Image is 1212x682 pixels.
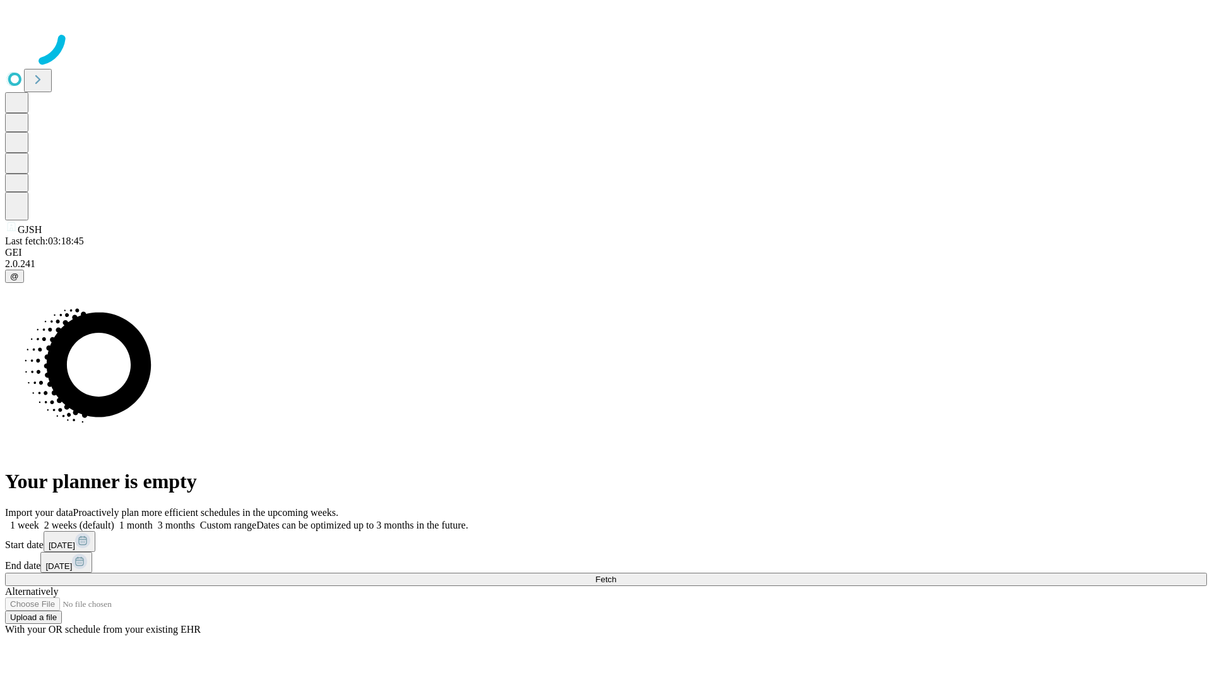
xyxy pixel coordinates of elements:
[5,247,1207,258] div: GEI
[119,520,153,530] span: 1 month
[158,520,195,530] span: 3 months
[5,552,1207,573] div: End date
[45,561,72,571] span: [DATE]
[10,272,19,281] span: @
[5,611,62,624] button: Upload a file
[10,520,39,530] span: 1 week
[200,520,256,530] span: Custom range
[49,541,75,550] span: [DATE]
[5,258,1207,270] div: 2.0.241
[5,531,1207,552] div: Start date
[40,552,92,573] button: [DATE]
[5,236,84,246] span: Last fetch: 03:18:45
[5,586,58,597] span: Alternatively
[5,573,1207,586] button: Fetch
[73,507,338,518] span: Proactively plan more efficient schedules in the upcoming weeks.
[595,575,616,584] span: Fetch
[44,531,95,552] button: [DATE]
[5,507,73,518] span: Import your data
[5,270,24,283] button: @
[44,520,114,530] span: 2 weeks (default)
[256,520,468,530] span: Dates can be optimized up to 3 months in the future.
[5,470,1207,493] h1: Your planner is empty
[5,624,201,635] span: With your OR schedule from your existing EHR
[18,224,42,235] span: GJSH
